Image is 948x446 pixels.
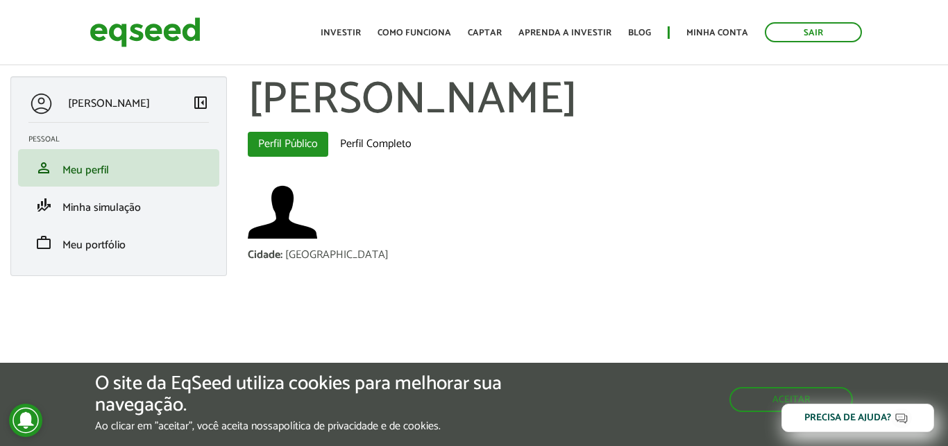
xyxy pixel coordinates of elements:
button: Aceitar [729,387,853,412]
a: Como funciona [378,28,451,37]
a: Captar [468,28,502,37]
li: Meu portfólio [18,224,219,261]
a: Ver perfil do usuário. [248,178,317,247]
img: Foto de Nilson Fontana [248,178,317,247]
a: Minha conta [686,28,748,37]
a: Blog [628,28,651,37]
span: : [280,246,282,264]
span: person [35,160,52,176]
span: work [35,234,52,251]
a: finance_modeMinha simulação [28,197,209,214]
div: [GEOGRAPHIC_DATA] [285,250,389,261]
p: Ao clicar em "aceitar", você aceita nossa . [95,420,550,433]
div: Cidade [248,250,285,261]
a: Perfil Público [248,132,328,157]
a: política de privacidade e de cookies [278,421,439,432]
h5: O site da EqSeed utiliza cookies para melhorar sua navegação. [95,373,550,416]
li: Minha simulação [18,187,219,224]
h2: Pessoal [28,135,219,144]
a: Colapsar menu [192,94,209,114]
a: workMeu portfólio [28,234,209,251]
a: Perfil Completo [330,132,422,157]
p: [PERSON_NAME] [68,97,150,110]
a: Aprenda a investir [518,28,611,37]
h1: [PERSON_NAME] [248,76,938,125]
a: personMeu perfil [28,160,209,176]
a: Sair [765,22,862,42]
span: finance_mode [35,197,52,214]
span: Minha simulação [62,198,141,217]
span: Meu portfólio [62,236,126,255]
img: EqSeed [90,14,201,51]
li: Meu perfil [18,149,219,187]
a: Investir [321,28,361,37]
span: left_panel_close [192,94,209,111]
span: Meu perfil [62,161,109,180]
